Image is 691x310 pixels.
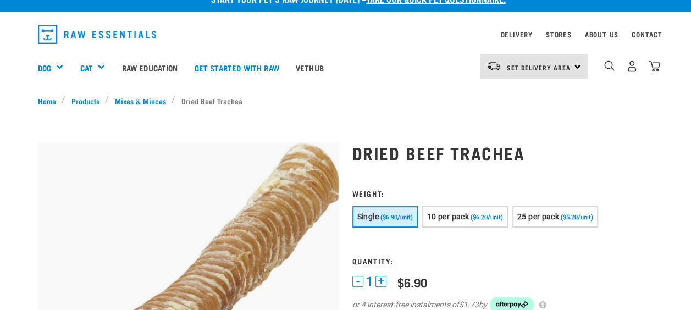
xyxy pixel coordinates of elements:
[507,65,571,69] span: Set Delivery Area
[288,46,332,90] a: Vethub
[29,20,662,48] nav: dropdown navigation
[500,32,532,36] a: Delivery
[352,189,654,197] h3: Weight:
[80,62,92,74] a: Cat
[380,214,413,221] span: ($6.90/unit)
[422,206,508,228] button: 10 per pack ($6.20/unit)
[357,212,379,221] span: Single
[512,206,598,228] button: 25 per pack ($5.20/unit)
[487,61,501,71] img: van-moving.png
[352,206,418,228] button: Single ($6.90/unit)
[561,214,593,221] span: ($5.20/unit)
[65,95,105,107] a: Products
[38,25,157,44] img: Raw Essentials Logo
[649,60,660,72] img: home-icon@2x.png
[427,212,469,221] span: 10 per pack
[109,95,172,107] a: Mixes & Minces
[471,214,503,221] span: ($6.20/unit)
[604,60,615,71] img: home-icon-1@2x.png
[366,276,373,287] span: 1
[38,95,654,107] nav: breadcrumbs
[375,276,386,287] button: +
[352,143,654,163] h1: Dried Beef Trachea
[546,32,572,36] a: Stores
[38,62,51,74] a: Dog
[113,46,186,90] a: Raw Education
[517,212,559,221] span: 25 per pack
[38,95,62,107] a: Home
[397,275,427,289] div: $6.90
[626,60,638,72] img: user.png
[584,32,618,36] a: About Us
[352,276,363,287] button: -
[632,32,662,36] a: Contact
[186,46,288,90] a: Get started with Raw
[352,257,654,265] h3: Quantity:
